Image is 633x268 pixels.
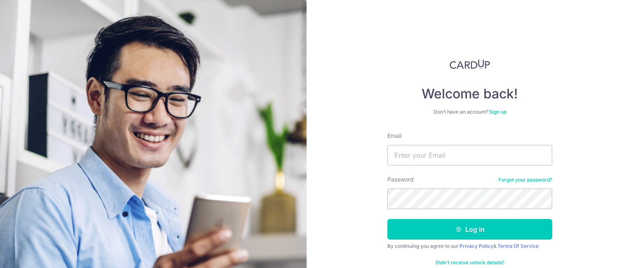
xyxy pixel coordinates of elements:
a: Privacy Policy [460,243,493,249]
img: CardUp Logo [450,59,490,69]
a: Didn't receive unlock details? [436,259,504,266]
a: Forgot your password? [499,177,552,183]
div: By continuing you agree to our & [387,243,552,249]
div: Don’t have an account? [387,109,552,115]
h4: Welcome back! [387,86,552,102]
input: Enter your Email [387,145,552,165]
label: Email [387,132,401,140]
a: Sign up [489,109,506,115]
label: Password [387,175,414,184]
button: Log in [387,219,552,240]
a: Terms Of Service [497,243,539,249]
